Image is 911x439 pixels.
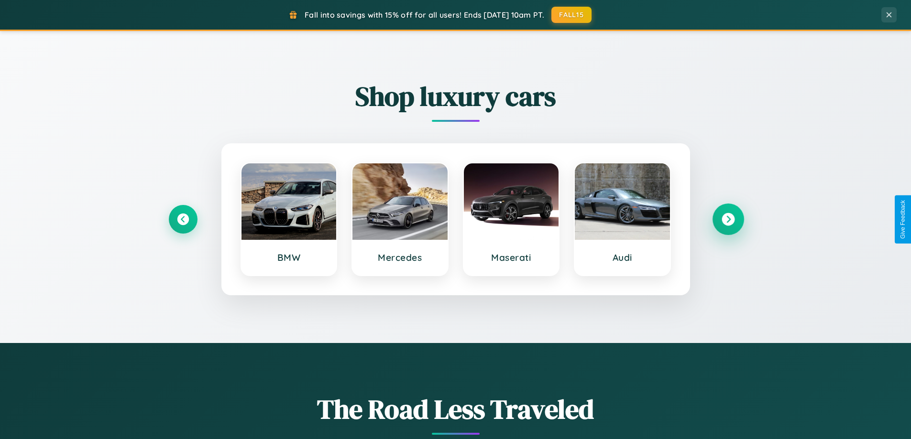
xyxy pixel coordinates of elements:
h3: Mercedes [362,252,438,263]
div: Give Feedback [900,200,906,239]
h3: BMW [251,252,327,263]
h1: The Road Less Traveled [169,391,743,428]
h2: Shop luxury cars [169,78,743,115]
span: Fall into savings with 15% off for all users! Ends [DATE] 10am PT. [305,10,544,20]
button: FALL15 [551,7,592,23]
h3: Maserati [473,252,549,263]
h3: Audi [584,252,660,263]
